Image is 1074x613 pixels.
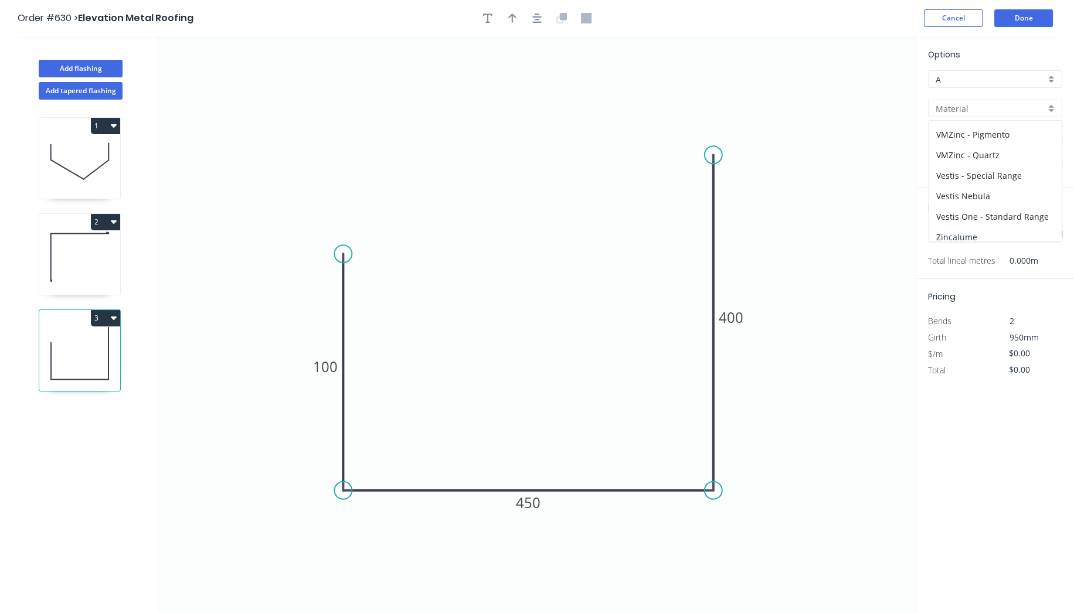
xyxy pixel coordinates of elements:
input: Price level [936,73,1045,86]
button: 2 [91,214,120,230]
span: Elevation Metal Roofing [78,11,193,25]
div: VMZinc - Quartz [929,145,1062,165]
button: 3 [91,310,120,326]
div: Vestis One - Standard Range [929,206,1062,227]
svg: 0 [158,36,916,613]
span: Total [928,365,946,376]
span: Bends [928,315,951,326]
span: Options [928,49,960,60]
tspan: 100 [313,357,338,376]
button: 1 [91,118,120,134]
div: VMZinc - Pigmento [929,124,1062,145]
span: Girth [928,332,946,343]
span: 0.000m [995,253,1038,269]
span: Total lineal metres [928,253,995,269]
tspan: 400 [719,308,743,327]
button: Add flashing [39,60,123,77]
span: 2 [1010,315,1014,326]
button: Add tapered flashing [39,82,123,100]
span: 950mm [1010,332,1039,343]
button: Cancel [924,9,983,27]
span: Order #630 > [18,11,78,25]
input: Material [936,103,1045,115]
button: Done [994,9,1053,27]
tspan: 450 [516,493,541,512]
span: Pricing [928,291,956,302]
span: $/m [928,348,943,359]
div: Vestis - Special Range [929,165,1062,186]
div: Vestis Nebula [929,186,1062,206]
div: Zincalume [929,227,1062,247]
